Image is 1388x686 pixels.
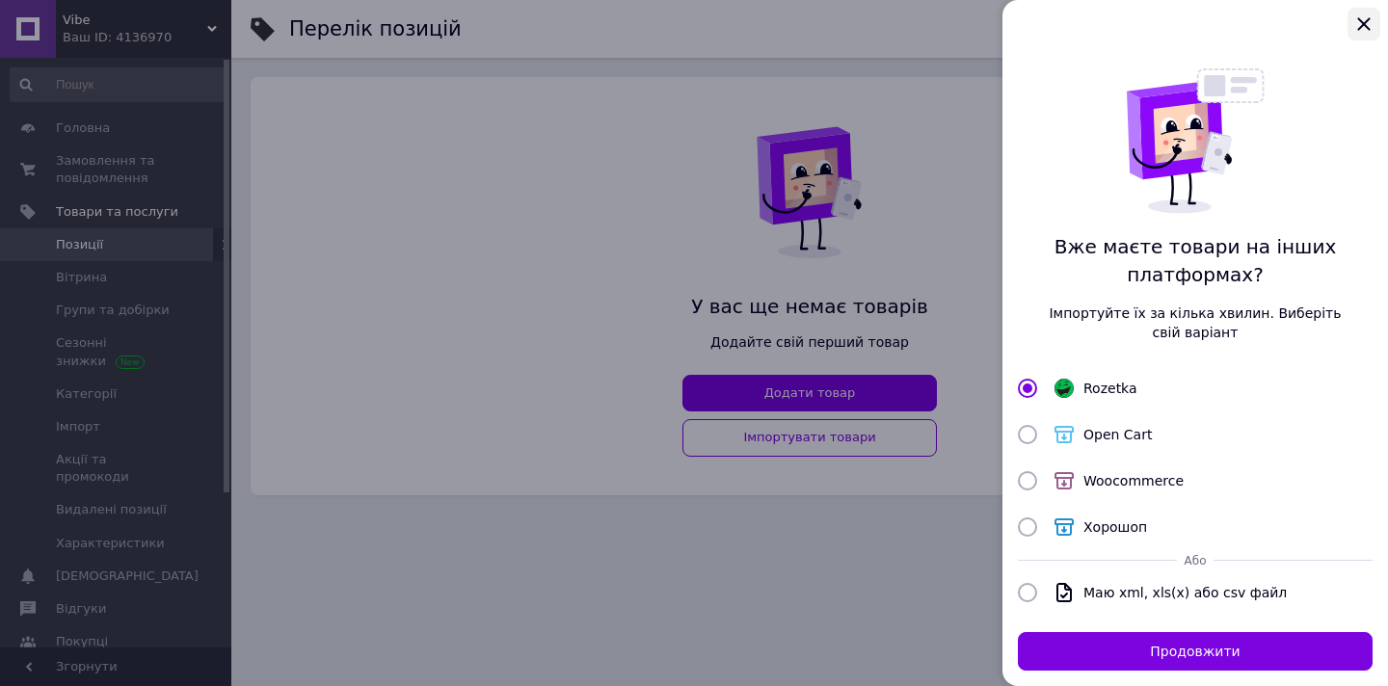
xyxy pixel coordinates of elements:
[1049,233,1342,288] span: Вже маєте товари на інших платформах?
[1018,632,1373,671] button: Продовжити
[1083,381,1137,396] span: Rozetka
[1083,585,1287,600] span: Маю xml, xls(x) або csv файл
[1083,473,1184,488] span: Woocommerce
[1348,8,1380,40] button: Закрыть
[1083,519,1147,535] span: Хорошоп
[1083,427,1152,442] span: Open Cart
[1185,554,1207,567] span: Або
[1049,303,1342,342] span: Імпортуйте їх за кілька хвилин. Виберіть свій варіант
